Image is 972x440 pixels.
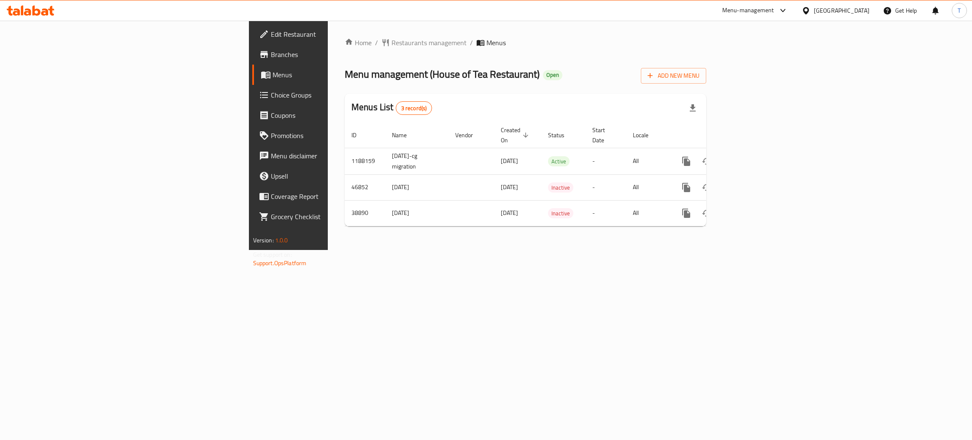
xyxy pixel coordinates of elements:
[351,130,367,140] span: ID
[486,38,506,48] span: Menus
[271,212,405,222] span: Grocery Checklist
[271,110,405,120] span: Coupons
[351,101,432,115] h2: Menus List
[381,38,467,48] a: Restaurants management
[253,258,307,269] a: Support.OpsPlatform
[252,166,411,186] a: Upsell
[385,200,448,226] td: [DATE]
[548,130,575,140] span: Status
[722,5,774,16] div: Menu-management
[501,125,531,145] span: Created On
[501,207,518,218] span: [DATE]
[670,122,764,148] th: Actions
[345,38,706,48] nav: breadcrumb
[392,130,418,140] span: Name
[271,191,405,201] span: Coverage Report
[548,156,570,166] div: Active
[548,157,570,166] span: Active
[676,177,697,198] button: more
[683,98,703,118] div: Export file
[271,130,405,141] span: Promotions
[697,151,717,171] button: Change Status
[626,174,670,200] td: All
[633,130,659,140] span: Locale
[252,206,411,227] a: Grocery Checklist
[548,183,573,193] span: Inactive
[676,203,697,223] button: more
[697,177,717,198] button: Change Status
[626,200,670,226] td: All
[586,174,626,200] td: -
[271,29,405,39] span: Edit Restaurant
[543,71,562,79] span: Open
[252,85,411,105] a: Choice Groups
[396,104,432,112] span: 3 record(s)
[391,38,467,48] span: Restaurants management
[455,130,484,140] span: Vendor
[271,151,405,161] span: Menu disclaimer
[252,125,411,146] a: Promotions
[396,101,432,115] div: Total records count
[548,208,573,218] div: Inactive
[676,151,697,171] button: more
[626,148,670,174] td: All
[814,6,869,15] div: [GEOGRAPHIC_DATA]
[501,155,518,166] span: [DATE]
[345,65,540,84] span: Menu management ( House of Tea Restaurant )
[641,68,706,84] button: Add New Menu
[648,71,699,81] span: Add New Menu
[271,171,405,181] span: Upsell
[275,235,288,246] span: 1.0.0
[271,49,405,60] span: Branches
[252,186,411,206] a: Coverage Report
[253,249,292,260] span: Get support on:
[548,209,573,218] span: Inactive
[252,105,411,125] a: Coupons
[697,203,717,223] button: Change Status
[252,24,411,44] a: Edit Restaurant
[592,125,616,145] span: Start Date
[470,38,473,48] li: /
[271,90,405,100] span: Choice Groups
[345,122,764,226] table: enhanced table
[273,70,405,80] span: Menus
[252,146,411,166] a: Menu disclaimer
[543,70,562,80] div: Open
[586,148,626,174] td: -
[501,182,518,193] span: [DATE]
[385,148,448,174] td: [DATE]-cg migration
[958,6,961,15] span: T
[252,44,411,65] a: Branches
[252,65,411,85] a: Menus
[385,174,448,200] td: [DATE]
[586,200,626,226] td: -
[548,182,573,193] div: Inactive
[253,235,274,246] span: Version:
